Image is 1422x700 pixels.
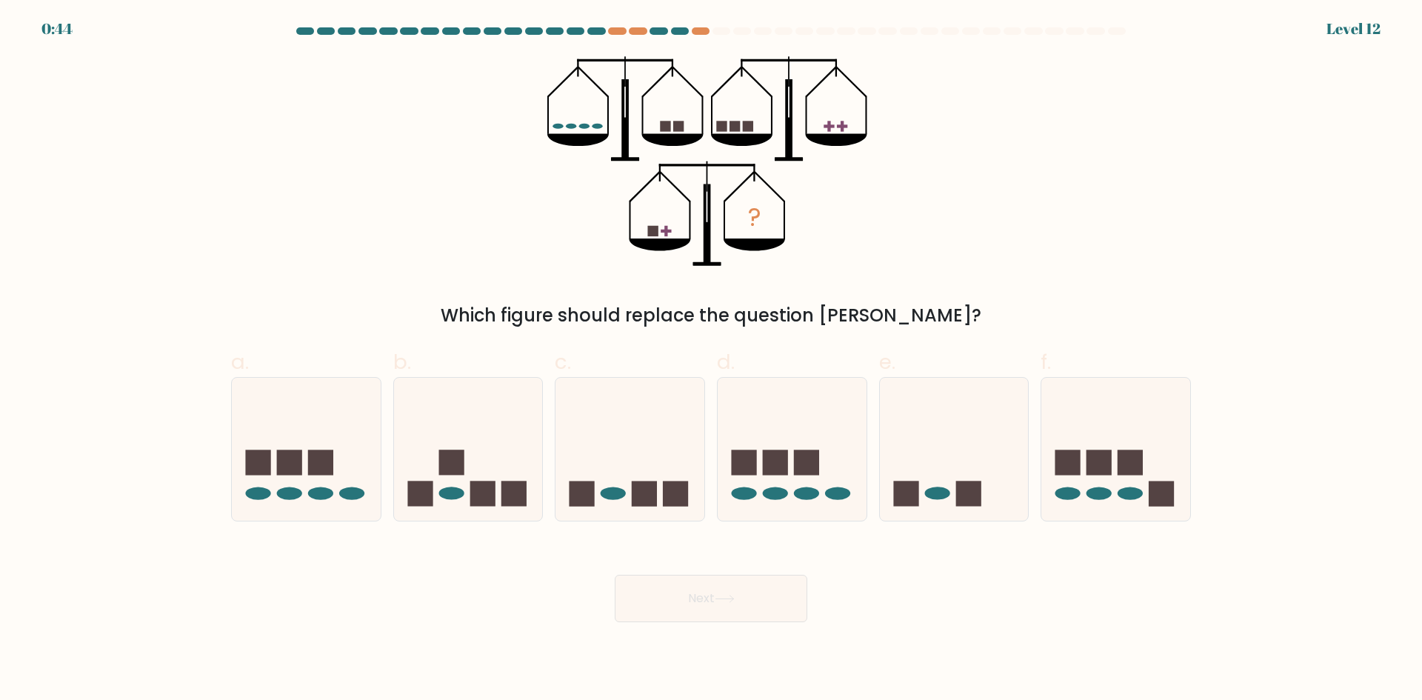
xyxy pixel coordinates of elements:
div: Which figure should replace the question [PERSON_NAME]? [240,302,1182,329]
span: a. [231,347,249,376]
tspan: ? [748,200,761,235]
span: e. [879,347,895,376]
span: c. [555,347,571,376]
button: Next [615,575,807,622]
div: Level 12 [1326,18,1381,40]
span: f. [1041,347,1051,376]
span: d. [717,347,735,376]
span: b. [393,347,411,376]
div: 0:44 [41,18,73,40]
